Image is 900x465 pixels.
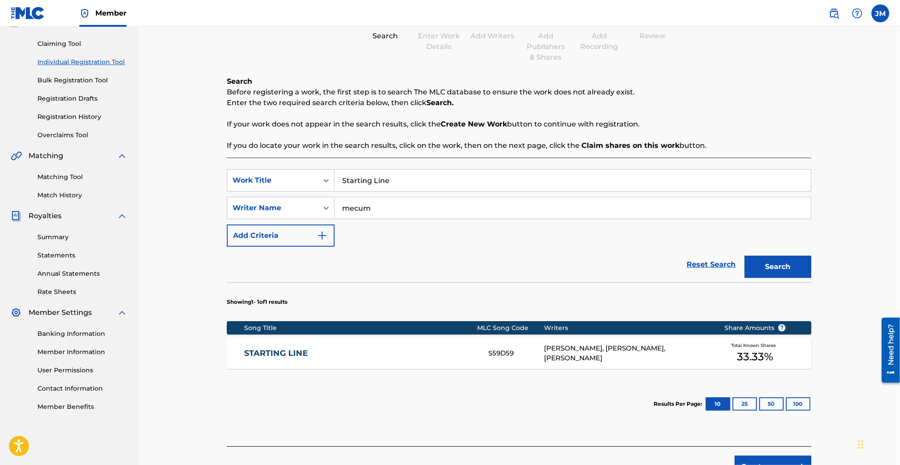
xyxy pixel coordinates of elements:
[227,77,252,86] b: Search
[829,8,839,19] img: search
[441,120,507,128] strong: Create New Work
[233,203,313,213] div: Writer Name
[227,169,811,282] form: Search Form
[95,8,127,18] span: Member
[227,119,811,130] p: If your work does not appear in the search results, click the button to continue with registration.
[244,323,477,333] div: Song Title
[11,307,21,318] img: Member Settings
[11,7,45,20] img: MLC Logo
[29,307,92,318] span: Member Settings
[544,343,711,363] div: [PERSON_NAME], [PERSON_NAME], [PERSON_NAME]
[37,251,127,260] a: Statements
[233,175,313,186] div: Work Title
[544,323,711,333] div: Writers
[759,397,784,411] button: 50
[630,31,675,41] div: Review
[786,397,810,411] button: 100
[117,151,127,161] img: expand
[29,151,63,161] span: Matching
[731,342,779,349] span: Total Known Shares
[524,31,568,63] div: Add Publishers & Shares
[244,348,476,359] a: STARTING LINE
[654,400,704,408] p: Results Per Page:
[37,131,127,140] a: Overclaims Tool
[29,211,61,221] span: Royalties
[11,151,22,161] img: Matching
[11,211,21,221] img: Royalties
[37,57,127,67] a: Individual Registration Tool
[37,366,127,375] a: User Permissions
[848,4,866,22] div: Help
[117,307,127,318] img: expand
[37,329,127,339] a: Banking Information
[488,348,544,359] div: S59D59
[37,232,127,242] a: Summary
[682,255,740,274] a: Reset Search
[317,230,327,241] img: 9d2ae6d4665cec9f34b9.svg
[37,347,127,357] a: Member Information
[855,422,900,465] iframe: Chat Widget
[79,8,90,19] img: Top Rightsholder
[37,172,127,182] a: Matching Tool
[417,31,461,52] div: Enter Work Details
[37,39,127,49] a: Claiming Tool
[227,140,811,151] p: If you do locate your work in the search results, click on the work, then on the next page, click...
[37,384,127,393] a: Contact Information
[581,141,679,150] strong: Claim shares on this work
[875,314,900,386] iframe: Resource Center
[37,269,127,278] a: Annual Statements
[426,98,454,107] strong: Search.
[577,31,622,52] div: Add Recording
[477,323,544,333] div: MLC Song Code
[732,397,757,411] button: 25
[227,298,287,306] p: Showing 1 - 1 of 1 results
[706,397,730,411] button: 10
[227,98,811,108] p: Enter the two required search criteria below, then click
[858,431,863,458] div: Drag
[227,87,811,98] p: Before registering a work, the first step is to search The MLC database to ensure the work does n...
[363,31,408,41] div: Search
[37,112,127,122] a: Registration History
[852,8,863,19] img: help
[724,323,786,333] span: Share Amounts
[37,402,127,412] a: Member Benefits
[37,94,127,103] a: Registration Drafts
[37,191,127,200] a: Match History
[37,76,127,85] a: Bulk Registration Tool
[470,31,515,41] div: Add Writers
[737,349,773,365] span: 33.33 %
[825,4,843,22] a: Public Search
[778,324,785,331] span: ?
[871,4,889,22] div: User Menu
[37,287,127,297] a: Rate Sheets
[227,224,335,247] button: Add Criteria
[117,211,127,221] img: expand
[745,256,811,278] button: Search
